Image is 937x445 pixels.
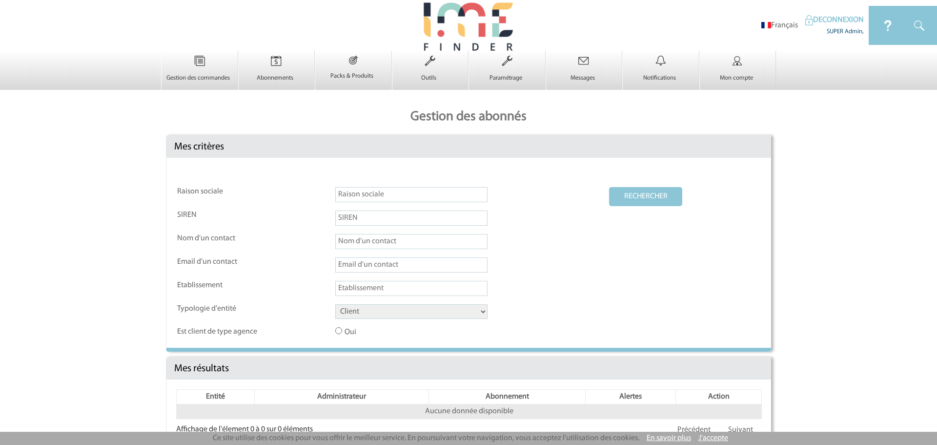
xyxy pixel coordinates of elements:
a: Paramétrage [469,65,545,82]
p: Gestion des abonnés [161,100,776,135]
img: IDEAL Meetings & Events [869,6,907,45]
a: En savoir plus [647,434,691,442]
label: Nom d'un contact [177,234,265,243]
div: Affichage de l'élement 0 à 0 sur 0 éléments [176,419,313,434]
th: Administrateur: activer pour trier la colonne par ordre croissant [254,390,428,404]
a: Suivant [720,421,761,439]
p: Outils [392,74,466,82]
input: Etablissement [335,281,488,296]
th: Alertes: activer pour trier la colonne par ordre croissant [586,390,676,404]
p: Abonnements [239,74,312,82]
input: SIREN [335,211,488,226]
input: Raison sociale [335,187,488,202]
th: Action: activer pour trier la colonne par ordre croissant [676,390,762,404]
a: Notifications [623,65,699,82]
a: Gestion des commandes [162,65,238,82]
label: Oui [335,327,423,337]
a: Abonnements [239,65,315,82]
label: SIREN [177,211,265,220]
img: Gestion des commandes [180,51,220,71]
th: Entité: activer pour trier la colonne par ordre décroissant [177,390,255,404]
a: Mon compte [700,65,776,82]
a: Précédent [669,421,719,439]
a: DECONNEXION [805,16,864,24]
p: Gestion des commandes [162,74,235,82]
label: Etablissement [177,281,265,290]
p: Mon compte [700,74,774,82]
label: Est client de type agence [177,327,265,337]
img: IDEAL Meetings & Events [907,6,937,45]
img: Mon compte [717,51,757,71]
li: Français [761,21,798,30]
p: Messages [546,74,620,82]
a: Packs & Produits [315,64,391,80]
div: Mes critères [166,135,771,158]
a: J'accepte [698,434,728,442]
img: Notifications [641,51,681,71]
img: fr [761,22,771,28]
th: Abonnement: activer pour trier la colonne par ordre croissant [429,390,586,404]
label: Email d'un contact [177,257,265,267]
a: Outils [392,65,468,82]
img: Paramétrage [487,51,527,71]
p: Packs & Produits [315,72,389,80]
img: IDEAL Meetings & Events [805,15,813,25]
div: Mes résultats [166,357,771,380]
td: Aucune donnée disponible [177,404,762,419]
p: Notifications [623,74,696,82]
input: Email d'un contact [335,257,488,273]
label: Typologie d'entité [177,304,265,314]
div: SUPER Admin, [805,25,864,36]
img: Packs & Produits [334,51,372,69]
img: Messages [564,51,604,71]
button: RECHERCHER [609,187,682,206]
label: Raison sociale [177,187,265,196]
input: Nom d'un contact [335,234,488,249]
img: Outils [410,51,450,71]
a: Messages [546,65,622,82]
p: Paramétrage [469,74,543,82]
img: Abonnements [256,51,296,71]
span: Ce site utilise des cookies pour vous offrir le meilleur service. En poursuivant votre navigation... [213,434,639,442]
